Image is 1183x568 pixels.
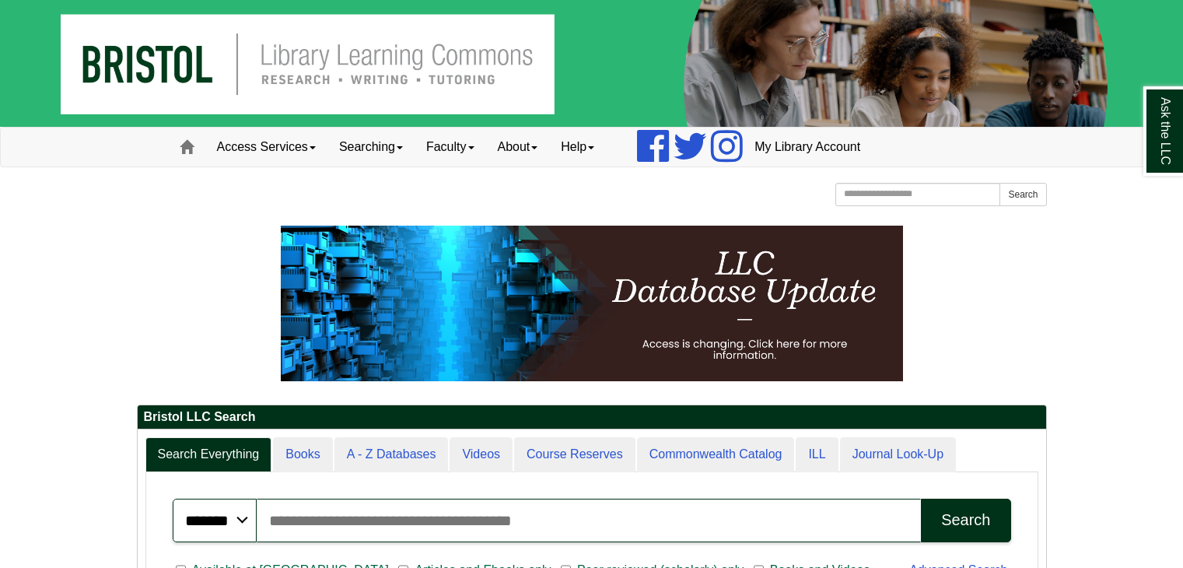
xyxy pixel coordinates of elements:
[941,511,990,529] div: Search
[205,128,327,167] a: Access Services
[921,499,1010,542] button: Search
[450,437,513,472] a: Videos
[796,437,838,472] a: ILL
[327,128,415,167] a: Searching
[999,183,1046,206] button: Search
[281,226,903,381] img: HTML tutorial
[138,405,1046,430] h2: Bristol LLC Search
[273,437,332,472] a: Books
[637,437,795,472] a: Commonwealth Catalog
[145,437,272,472] a: Search Everything
[415,128,486,167] a: Faculty
[334,437,449,472] a: A - Z Databases
[549,128,606,167] a: Help
[840,437,956,472] a: Journal Look-Up
[514,437,635,472] a: Course Reserves
[743,128,872,167] a: My Library Account
[486,128,550,167] a: About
